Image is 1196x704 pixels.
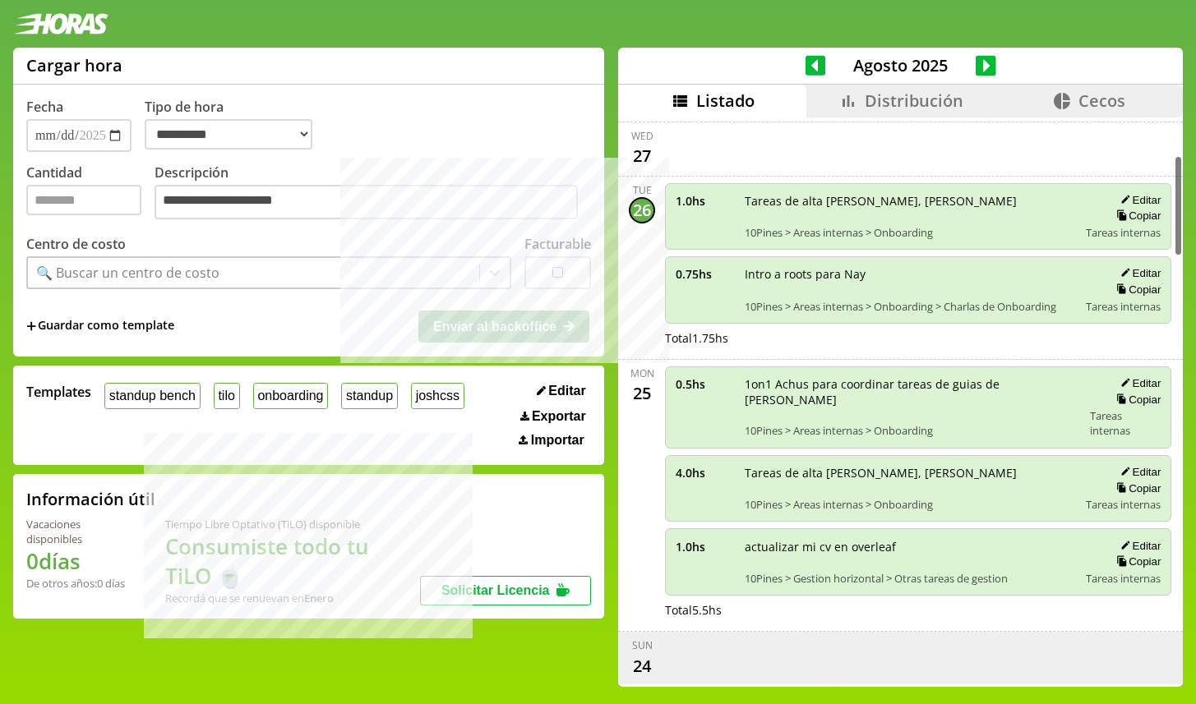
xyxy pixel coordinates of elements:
[1115,465,1161,479] button: Editar
[745,299,1074,314] span: 10Pines > Areas internas > Onboarding > Charlas de Onboarding
[745,193,1074,209] span: Tareas de alta [PERSON_NAME], [PERSON_NAME]
[441,583,550,597] span: Solicitar Licencia
[676,266,733,282] span: 0.75 hs
[253,383,329,408] button: onboarding
[629,197,655,223] div: 26
[1111,393,1161,407] button: Copiar
[26,185,141,215] input: Cantidad
[632,638,653,652] div: Sun
[26,235,126,253] label: Centro de costo
[1090,408,1161,438] span: Tareas internas
[745,225,1074,240] span: 10Pines > Areas internas > Onboarding
[629,143,655,169] div: 27
[665,602,1171,618] div: Total 5.5 hs
[745,465,1074,481] span: Tareas de alta [PERSON_NAME], [PERSON_NAME]
[411,383,464,408] button: joshcss
[155,185,578,219] textarea: Descripción
[155,163,591,223] label: Descripción
[341,383,398,408] button: standup
[165,591,420,605] div: Recordá que se renuevan en
[676,193,733,209] span: 1.0 hs
[1111,554,1161,568] button: Copiar
[629,652,655,679] div: 24
[1086,225,1161,240] span: Tareas internas
[26,517,126,546] div: Vacaciones disponibles
[304,591,334,605] b: Enero
[26,317,36,335] span: +
[745,571,1074,586] span: 10Pines > Gestion horizontal > Otras tareas de gestion
[26,383,91,401] span: Templates
[676,465,733,481] span: 4.0 hs
[618,117,1183,684] div: scrollable content
[26,163,155,223] label: Cantidad
[515,408,591,425] button: Exportar
[633,183,652,197] div: Tue
[745,376,1078,407] span: 1on1 Achus para coordinar tareas de guias de [PERSON_NAME]
[745,539,1074,554] span: actualizar mi cv en overleaf
[145,119,312,150] select: Tipo de hora
[531,433,584,448] span: Importar
[1078,90,1125,112] span: Cecos
[1086,571,1161,586] span: Tareas internas
[676,376,733,392] span: 0.5 hs
[1111,481,1161,495] button: Copiar
[26,546,126,576] h1: 0 días
[26,317,174,335] span: +Guardar como template
[745,423,1078,438] span: 10Pines > Areas internas > Onboarding
[1115,266,1161,280] button: Editar
[36,264,219,282] div: 🔍 Buscar un centro de costo
[532,383,591,399] button: Editar
[676,539,733,554] span: 1.0 hs
[26,488,155,510] h2: Información útil
[214,383,240,408] button: tilo
[1111,209,1161,223] button: Copiar
[532,409,586,424] span: Exportar
[696,90,755,112] span: Listado
[745,266,1074,282] span: Intro a roots para Nay
[1115,193,1161,207] button: Editar
[629,380,655,407] div: 25
[524,235,591,253] label: Facturable
[145,98,326,152] label: Tipo de hora
[548,384,585,398] span: Editar
[1115,376,1161,390] button: Editar
[104,383,201,408] button: standup bench
[1086,299,1161,314] span: Tareas internas
[1115,539,1161,553] button: Editar
[825,54,976,76] span: Agosto 2025
[745,497,1074,512] span: 10Pines > Areas internas > Onboarding
[26,576,126,591] div: De otros años: 0 días
[165,517,420,531] div: Tiempo Libre Optativo (TiLO) disponible
[26,54,122,76] h1: Cargar hora
[631,129,653,143] div: Wed
[13,13,109,35] img: logotipo
[26,98,63,116] label: Fecha
[865,90,963,112] span: Distribución
[630,366,654,380] div: Mon
[1086,497,1161,512] span: Tareas internas
[165,531,420,591] h1: Consumiste todo tu TiLO 🍵
[1111,283,1161,297] button: Copiar
[420,576,591,605] button: Solicitar Licencia
[665,330,1171,346] div: Total 1.75 hs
